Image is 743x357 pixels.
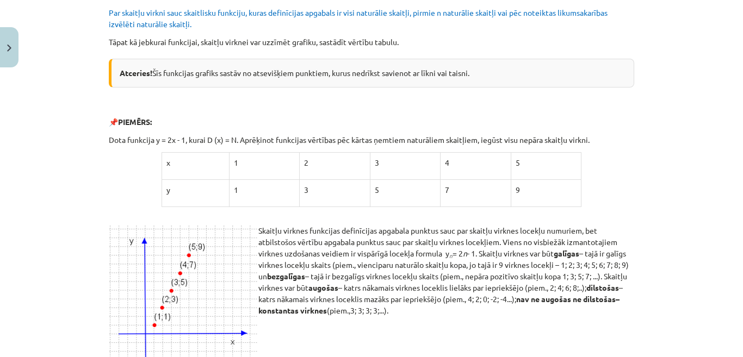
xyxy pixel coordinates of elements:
b: galīgas [554,248,579,258]
p: Skaitļu virknes funkcijas definīcijas apgabala punktus sauc par skaitļu virknes locekļu numuriem,... [109,225,634,316]
p: 1 [234,157,295,168]
b: PIEMĒRS: [118,117,152,127]
b: konstantas virknes [258,305,327,315]
p: 1 [234,184,295,196]
span: Par skaitļu virkni sauc skaitlisku funkciju, kuras definīcijas apgabals ir visi naturālie skaitļi... [109,8,608,29]
b: bezgalīgas [267,271,305,281]
p: 2 [304,157,365,168]
p: 3 [375,157,436,168]
b: nav ne augošas ne dilstošas [516,294,616,304]
div: Šīs funkcijas grafiks sastāv no atsevišķiem punktiem, kurus nedrīkst savienot ar līkni vai taisni. [109,59,634,87]
b: augošas [308,283,338,292]
img: icon-close-lesson-0947bae3869378f0d4975bcd49f059093ad1ed9edebbc8119c70593378902aed.svg [7,45,11,52]
p: y [166,184,225,196]
b: dilstošas [586,283,619,292]
strong: – [616,294,620,304]
p: 4 [445,157,506,168]
p: Dota funkcija y = 2x - 1, kurai D (x) = N. Aprēķinot funkcijas vērtības pēc kārtas ņemtiem naturā... [109,134,634,146]
p: Tāpat kā jebkurai funkcijai, skaitļu virknei var uzzīmēt grafiku, sastādīt vērtību tabulu. [109,36,634,48]
p: 7 [445,184,506,196]
p: 5 [375,184,436,196]
em: n [449,252,453,260]
b: Atceries! [120,68,152,78]
p: 5 [516,157,577,168]
em: n [463,248,467,258]
p: 📌 [109,116,634,128]
p: x [166,157,225,168]
p: 3 [304,184,365,196]
p: 9 [516,184,577,196]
